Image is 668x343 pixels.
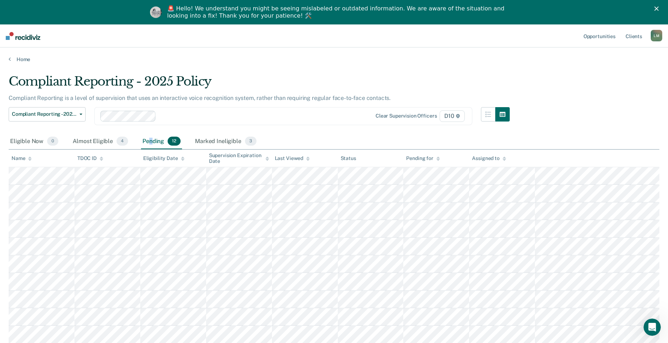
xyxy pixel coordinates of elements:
[47,137,58,146] span: 0
[406,155,440,161] div: Pending for
[9,134,60,150] div: Eligible Now0
[150,6,162,18] img: Profile image for Kim
[143,155,185,161] div: Eligibility Date
[341,155,356,161] div: Status
[168,137,181,146] span: 12
[245,137,256,146] span: 3
[582,24,617,47] a: Opportunities
[9,56,659,63] a: Home
[9,74,510,95] div: Compliant Reporting - 2025 Policy
[194,134,258,150] div: Marked Ineligible3
[644,319,661,336] iframe: Intercom live chat
[209,152,269,165] div: Supervision Expiration Date
[651,30,662,41] div: L M
[12,155,32,161] div: Name
[651,30,662,41] button: LM
[141,134,182,150] div: Pending12
[9,95,391,101] p: Compliant Reporting is a level of supervision that uses an interactive voice recognition system, ...
[167,5,507,19] div: 🚨 Hello! We understand you might be seeing mislabeled or outdated information. We are aware of th...
[624,24,644,47] a: Clients
[77,155,103,161] div: TDOC ID
[472,155,506,161] div: Assigned to
[654,6,662,11] div: Close
[12,111,77,117] span: Compliant Reporting - 2025 Policy
[440,110,464,122] span: D10
[376,113,437,119] div: Clear supervision officers
[9,107,86,122] button: Compliant Reporting - 2025 Policy
[6,32,40,40] img: Recidiviz
[275,155,310,161] div: Last Viewed
[117,137,128,146] span: 4
[71,134,129,150] div: Almost Eligible4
